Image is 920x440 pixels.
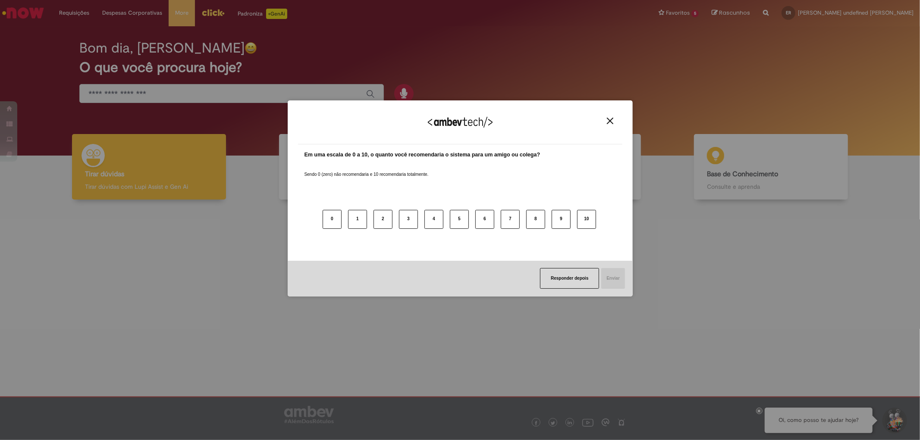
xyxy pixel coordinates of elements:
[540,268,599,289] button: Responder depois
[552,210,571,229] button: 9
[424,210,443,229] button: 4
[374,210,392,229] button: 2
[501,210,520,229] button: 7
[348,210,367,229] button: 1
[577,210,596,229] button: 10
[305,161,429,178] label: Sendo 0 (zero) não recomendaria e 10 recomendaria totalmente.
[305,151,540,159] label: Em uma escala de 0 a 10, o quanto você recomendaria o sistema para um amigo ou colega?
[399,210,418,229] button: 3
[607,118,613,124] img: Close
[526,210,545,229] button: 8
[604,117,616,125] button: Close
[475,210,494,229] button: 6
[323,210,342,229] button: 0
[428,117,493,128] img: Logo Ambevtech
[450,210,469,229] button: 5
